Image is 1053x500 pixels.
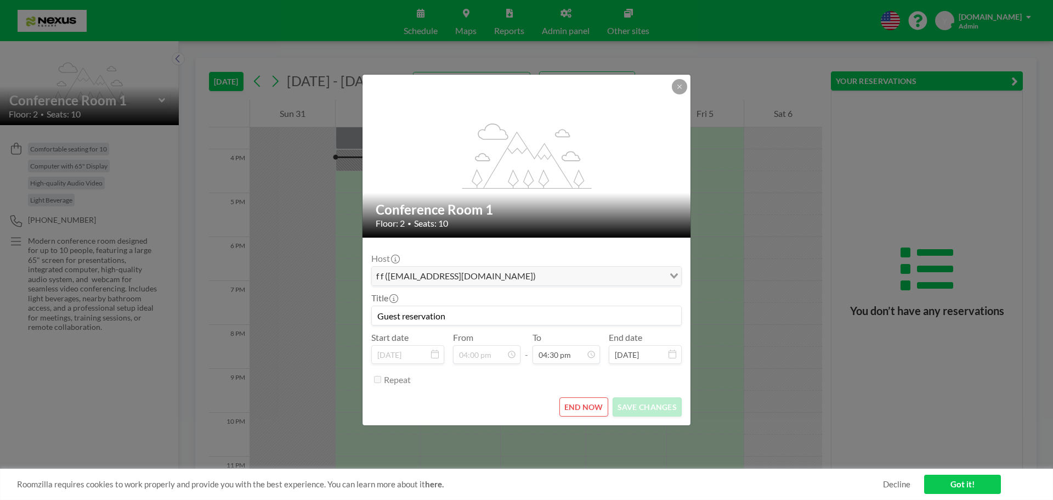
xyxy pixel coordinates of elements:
span: Seats: 10 [414,218,448,229]
input: Search for option [539,269,663,283]
button: END NOW [559,397,608,417]
span: f f ([EMAIL_ADDRESS][DOMAIN_NAME]) [374,269,538,283]
label: From [453,332,473,343]
label: To [533,332,541,343]
label: Repeat [384,374,411,385]
g: flex-grow: 1.2; [462,122,592,188]
label: Title [371,293,397,304]
span: Floor: 2 [376,218,405,229]
label: Host [371,253,399,264]
input: (No title) [372,306,681,325]
span: - [525,336,528,360]
a: Decline [883,479,910,490]
span: • [407,220,411,228]
button: SAVE CHANGES [613,397,682,417]
span: Roomzilla requires cookies to work properly and provide you with the best experience. You can lea... [17,479,883,490]
label: Start date [371,332,409,343]
h2: Conference Room 1 [376,201,678,218]
a: Got it! [924,475,1001,494]
a: here. [425,479,444,489]
div: Search for option [372,267,681,285]
label: End date [609,332,642,343]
